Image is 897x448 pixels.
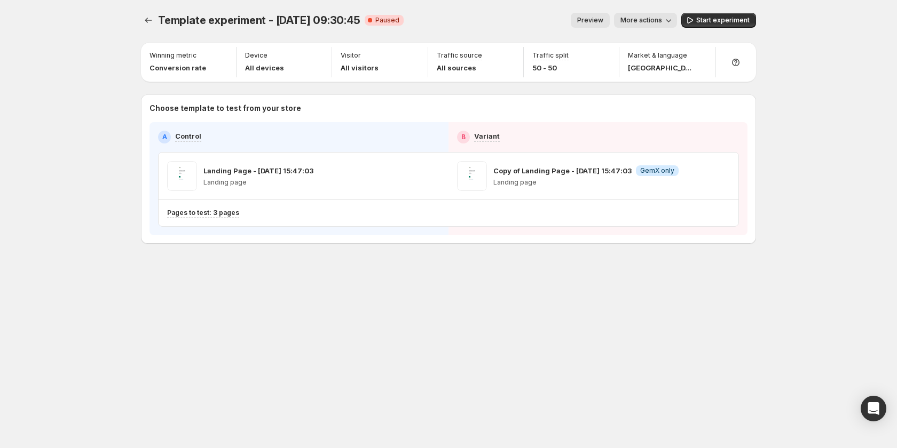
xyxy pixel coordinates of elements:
[493,178,679,187] p: Landing page
[437,51,482,60] p: Traffic source
[696,16,750,25] span: Start experiment
[162,133,167,141] h2: A
[681,13,756,28] button: Start experiment
[158,14,360,27] span: Template experiment - [DATE] 09:30:45
[474,131,500,141] p: Variant
[203,165,313,176] p: Landing Page - [DATE] 15:47:03
[493,165,632,176] p: Copy of Landing Page - [DATE] 15:47:03
[167,209,239,217] p: Pages to test: 3 pages
[532,62,569,73] p: 50 - 50
[532,51,569,60] p: Traffic split
[167,161,197,191] img: Landing Page - Nov 23, 15:47:03
[457,161,487,191] img: Copy of Landing Page - Nov 23, 15:47:03
[175,131,201,141] p: Control
[149,62,206,73] p: Conversion rate
[341,62,379,73] p: All visitors
[149,103,747,114] p: Choose template to test from your store
[245,51,267,60] p: Device
[203,178,313,187] p: Landing page
[861,396,886,421] div: Open Intercom Messenger
[628,62,692,73] p: [GEOGRAPHIC_DATA]
[620,16,662,25] span: More actions
[577,16,603,25] span: Preview
[437,62,482,73] p: All sources
[640,166,674,175] span: GemX only
[614,13,677,28] button: More actions
[628,51,687,60] p: Market & language
[141,13,156,28] button: Experiments
[245,62,284,73] p: All devices
[149,51,196,60] p: Winning metric
[375,16,399,25] span: Paused
[571,13,610,28] button: Preview
[341,51,361,60] p: Visitor
[461,133,466,141] h2: B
